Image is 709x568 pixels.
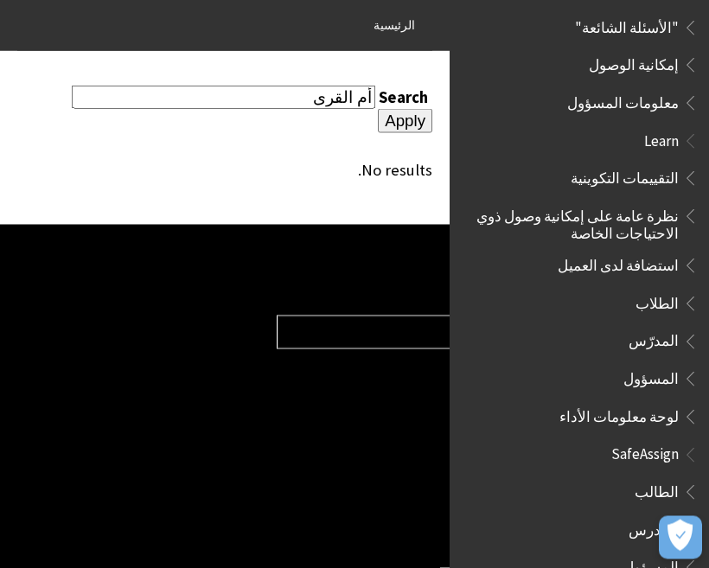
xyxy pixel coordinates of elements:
span: الطالب [635,478,679,501]
span: استضافة لدى العميل [558,252,679,275]
p: ‎© Copyright 2018 Blackboard Inc. [277,449,692,498]
span: SafeAssign [611,441,679,464]
input: Apply [378,109,432,133]
h2: مساعدة منتجات Blackboard [277,268,692,298]
span: المدرّس [629,328,679,351]
label: Search [379,87,432,107]
span: Learn [644,127,679,150]
span: معلومات المسؤول [567,89,679,112]
span: المدرس [629,516,679,539]
span: المسؤول [623,365,679,388]
span: الطلاب [636,290,679,313]
span: لوحة معلومات الأداء [559,403,679,426]
span: إمكانية الوصول [589,51,679,74]
span: التقييمات التكوينية [571,164,679,188]
div: No results. [17,161,432,180]
a: الرئيسية [374,15,415,36]
span: نظرة عامة على إمكانية وصول ذوي الاحتياجات الخاصة [470,202,679,243]
button: فتح التفضيلات [659,516,702,559]
span: "الأسئلة الشائعة" [575,14,679,37]
nav: Book outline for Blackboard Learn Help [460,127,699,432]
